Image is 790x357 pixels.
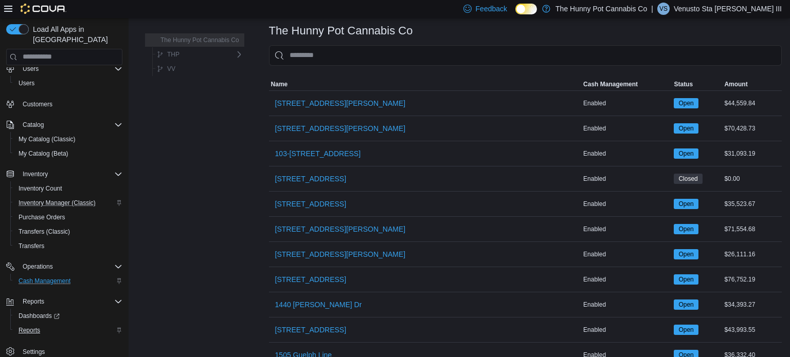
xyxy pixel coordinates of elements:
span: My Catalog (Beta) [14,147,122,160]
a: My Catalog (Classic) [14,133,80,145]
button: Cash Management [10,274,127,288]
button: Transfers [10,239,127,253]
span: 1440 [PERSON_NAME] Dr [275,299,362,310]
span: Catalog [23,121,44,129]
button: Catalog [19,119,48,131]
span: Reports [23,297,44,306]
button: Users [2,62,127,76]
button: Users [10,76,127,90]
div: Enabled [581,273,672,286]
div: Enabled [581,223,672,235]
div: $44,559.84 [722,97,782,109]
span: Inventory Manager (Classic) [19,199,96,207]
a: Dashboards [10,309,127,323]
span: Purchase Orders [14,211,122,223]
span: Load All Apps in [GEOGRAPHIC_DATA] [29,24,122,45]
button: [STREET_ADDRESS][PERSON_NAME] [271,244,410,265]
span: Transfers [19,242,44,250]
button: [STREET_ADDRESS] [271,269,350,290]
button: Reports [19,295,48,308]
span: [STREET_ADDRESS][PERSON_NAME] [275,249,406,259]
button: Catalog [2,118,127,132]
span: Inventory Manager (Classic) [14,197,122,209]
span: Transfers (Classic) [14,226,122,238]
span: Dashboards [14,310,122,322]
button: Amount [722,78,782,90]
button: [STREET_ADDRESS][PERSON_NAME] [271,93,410,114]
span: Users [23,65,39,73]
span: Status [674,80,693,88]
button: 103-[STREET_ADDRESS] [271,143,365,164]
span: Open [678,99,693,108]
button: Reports [2,294,127,309]
span: Name [271,80,288,88]
a: Inventory Count [14,182,66,195]
input: This is a search bar. As you type, the results lower in the page will automatically filter. [269,45,782,66]
span: Dashboards [19,312,60,320]
div: $0.00 [722,173,782,185]
div: Enabled [581,298,672,311]
button: [STREET_ADDRESS][PERSON_NAME] [271,118,410,139]
span: Open [678,224,693,234]
span: Open [674,224,698,234]
p: | [651,3,653,15]
span: Open [674,148,698,159]
button: 1440 [PERSON_NAME] Dr [271,294,366,315]
button: Operations [19,260,57,273]
span: Open [678,124,693,133]
span: Open [678,300,693,309]
button: My Catalog (Classic) [10,132,127,146]
span: Inventory [23,170,48,178]
span: Inventory [19,168,122,180]
span: Open [674,249,698,259]
span: Reports [14,324,122,336]
span: Catalog [19,119,122,131]
span: My Catalog (Classic) [19,135,76,143]
button: Name [269,78,582,90]
a: Dashboards [14,310,64,322]
span: Open [674,199,698,209]
button: My Catalog (Beta) [10,146,127,161]
span: Settings [23,348,45,356]
span: My Catalog (Beta) [19,149,68,158]
div: $34,393.27 [722,298,782,311]
span: Open [678,199,693,209]
span: Users [14,77,122,89]
button: [STREET_ADDRESS] [271,168,350,189]
span: Open [674,123,698,134]
button: Users [19,63,43,75]
span: Feedback [476,4,507,14]
span: [STREET_ADDRESS] [275,325,346,335]
span: Amount [724,80,747,88]
span: Closed [678,174,697,183]
button: Cash Management [581,78,672,90]
div: Venusto Sta Maria III [657,3,670,15]
span: Closed [674,174,702,184]
span: Cash Management [583,80,638,88]
span: Reports [19,295,122,308]
span: Users [19,63,122,75]
span: Inventory Count [19,184,62,193]
div: Enabled [581,248,672,260]
span: Open [674,98,698,108]
div: $71,554.68 [722,223,782,235]
p: The Hunny Pot Cannabis Co [555,3,647,15]
span: Open [678,325,693,334]
span: Transfers (Classic) [19,228,70,236]
span: Transfers [14,240,122,252]
span: Operations [19,260,122,273]
div: Enabled [581,324,672,336]
a: Purchase Orders [14,211,69,223]
input: Dark Mode [515,4,537,14]
span: [STREET_ADDRESS][PERSON_NAME] [275,123,406,134]
button: [STREET_ADDRESS][PERSON_NAME] [271,219,410,239]
div: Enabled [581,122,672,135]
h3: The Hunny Pot Cannabis Co [269,25,413,37]
a: Inventory Manager (Classic) [14,197,100,209]
div: $76,752.19 [722,273,782,286]
span: Cash Management [19,277,70,285]
span: Open [674,299,698,310]
span: My Catalog (Classic) [14,133,122,145]
button: Inventory [2,167,127,181]
div: $43,993.55 [722,324,782,336]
